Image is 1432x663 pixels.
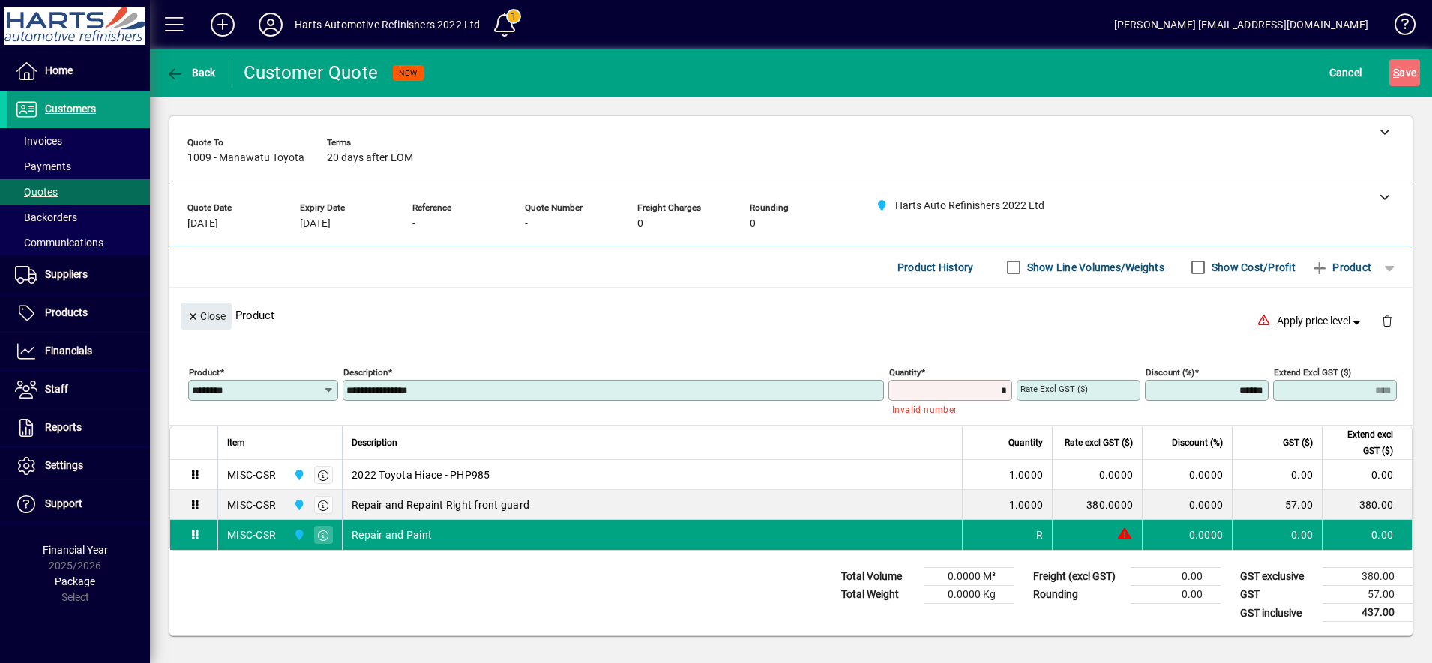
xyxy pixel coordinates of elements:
td: Total Volume [834,568,924,586]
mat-error: Invalid number [892,401,1000,417]
span: 1009 - Manawatu Toyota [187,152,304,164]
span: Invoices [15,135,62,147]
span: Backorders [15,211,77,223]
span: Financial Year [43,544,108,556]
button: Delete [1369,303,1405,339]
span: Repair and Repaint Right front guard [352,497,529,512]
a: Settings [7,447,150,485]
a: Products [7,294,150,332]
span: Suppliers [45,268,88,280]
span: Staff [45,383,68,395]
td: 0.00 [1131,586,1221,604]
span: Financials [45,345,92,357]
div: [PERSON_NAME] [EMAIL_ADDRESS][DOMAIN_NAME] [1114,13,1368,37]
a: Financials [7,333,150,370]
td: 0.00 [1322,520,1412,550]
span: Extend excl GST ($) [1332,426,1393,459]
span: [DATE] [187,218,218,230]
span: Quotes [15,186,58,198]
label: Show Line Volumes/Weights [1024,260,1164,275]
span: Rate excl GST ($) [1065,435,1133,451]
button: Save [1389,59,1420,86]
span: 1.0000 [1009,467,1044,482]
span: Quantity [1008,435,1043,451]
td: 0.0000 M³ [924,568,1014,586]
span: Apply price level [1277,313,1364,329]
span: ave [1393,61,1416,85]
span: R [1036,527,1043,542]
td: GST [1233,586,1323,604]
span: Back [166,67,216,79]
span: Harts Auto Refinishers 2022 Ltd [289,527,307,543]
td: GST exclusive [1233,568,1323,586]
span: - [412,218,415,230]
td: 0.0000 [1142,490,1232,520]
app-page-header-button: Delete [1369,314,1405,327]
span: 20 days after EOM [327,152,413,164]
a: Reports [7,409,150,446]
label: Show Cost/Profit [1209,260,1296,275]
span: S [1393,67,1399,79]
span: Reports [45,421,82,433]
mat-label: Rate excl GST ($) [1020,384,1088,394]
td: 380.00 [1322,490,1412,520]
td: 57.00 [1323,586,1413,604]
a: Knowledge Base [1383,3,1413,52]
td: 57.00 [1232,490,1322,520]
button: Apply price level [1271,308,1370,335]
span: Discount (%) [1172,435,1223,451]
td: 0.0000 [1142,520,1232,550]
span: Repair and Paint [352,527,432,542]
span: 0 [750,218,756,230]
span: Item [227,435,245,451]
span: Harts Auto Refinishers 2022 Ltd [289,467,307,483]
span: Harts Auto Refinishers 2022 Ltd [289,497,307,513]
div: MISC-CSR [227,527,276,542]
span: - [525,218,528,230]
span: GST ($) [1283,435,1313,451]
span: Close [187,304,226,329]
div: MISC-CSR [227,497,276,512]
div: 380.0000 [1062,497,1133,512]
span: Cancel [1329,61,1362,85]
mat-label: Extend excl GST ($) [1274,367,1351,378]
mat-label: Product [189,367,220,378]
span: Package [55,575,95,587]
div: Customer Quote [244,61,379,85]
a: Communications [7,230,150,255]
button: Product History [891,254,980,281]
span: Product History [897,255,974,279]
button: Add [199,11,247,38]
span: [DATE] [300,218,331,230]
mat-label: Discount (%) [1146,367,1194,378]
td: 0.0000 [1142,460,1232,490]
div: Product [169,288,1413,342]
td: 0.0000 Kg [924,586,1014,604]
mat-label: Description [343,367,388,378]
a: Home [7,52,150,90]
span: Description [352,435,397,451]
button: Back [162,59,220,86]
app-page-header-button: Close [177,309,235,322]
div: Harts Automotive Refinishers 2022 Ltd [295,13,480,37]
td: 380.00 [1323,568,1413,586]
span: Communications [15,237,103,249]
a: Quotes [7,179,150,205]
span: Payments [15,160,71,172]
span: Home [45,64,73,76]
button: Profile [247,11,295,38]
div: 0.0000 [1062,467,1133,482]
a: Suppliers [7,256,150,294]
span: Support [45,497,82,509]
td: 0.00 [1232,460,1322,490]
td: 0.00 [1131,568,1221,586]
td: 0.00 [1322,460,1412,490]
span: Products [45,306,88,318]
button: Close [181,303,232,330]
span: 2022 Toyota Hiace - PHP985 [352,467,490,482]
td: 0.00 [1232,520,1322,550]
div: MISC-CSR [227,467,276,482]
a: Staff [7,371,150,408]
a: Support [7,485,150,523]
mat-label: Quantity [889,367,921,378]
